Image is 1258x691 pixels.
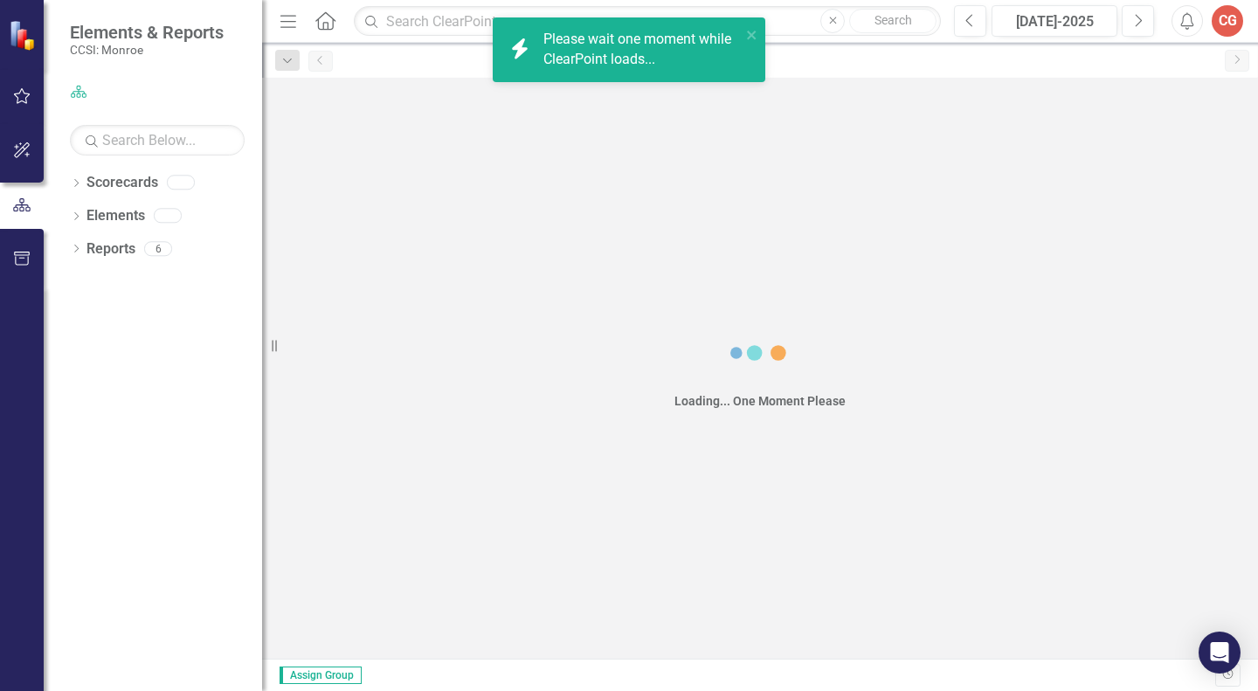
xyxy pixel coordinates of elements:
[674,392,846,410] div: Loading... One Moment Please
[849,9,937,33] button: Search
[86,206,145,226] a: Elements
[874,13,912,27] span: Search
[70,43,224,57] small: CCSI: Monroe
[144,241,172,256] div: 6
[746,24,758,45] button: close
[9,20,39,51] img: ClearPoint Strategy
[70,22,224,43] span: Elements & Reports
[86,239,135,259] a: Reports
[354,6,941,37] input: Search ClearPoint...
[543,30,741,70] div: Please wait one moment while ClearPoint loads...
[998,11,1111,32] div: [DATE]-2025
[992,5,1117,37] button: [DATE]-2025
[1212,5,1243,37] button: CG
[70,125,245,155] input: Search Below...
[280,667,362,684] span: Assign Group
[86,173,158,193] a: Scorecards
[1199,632,1241,674] div: Open Intercom Messenger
